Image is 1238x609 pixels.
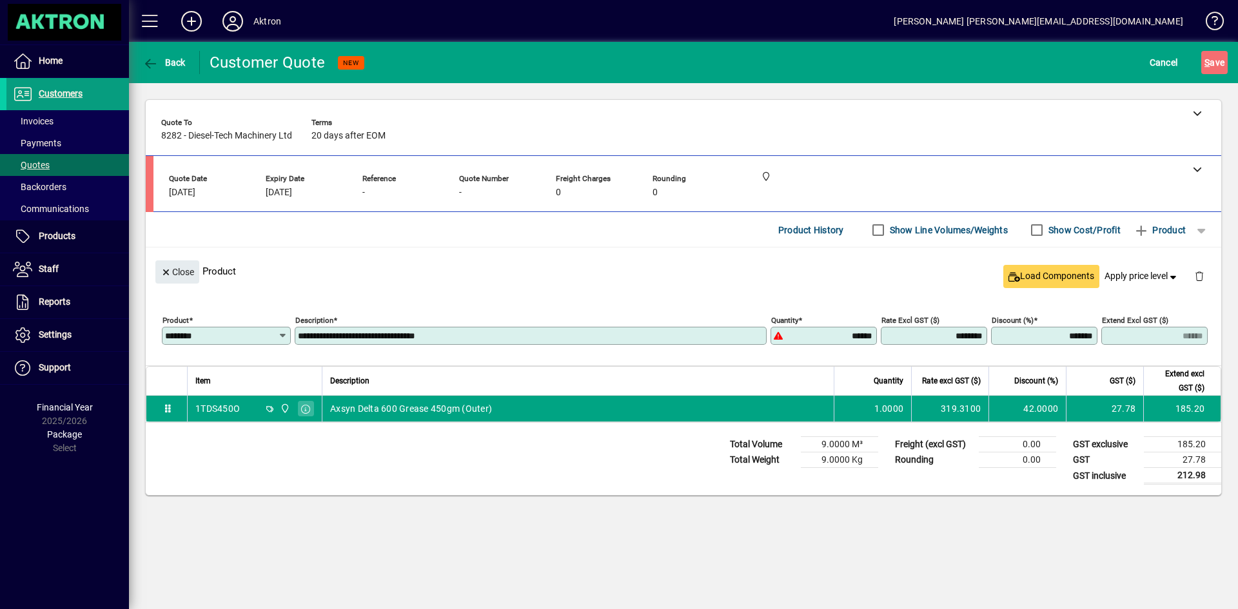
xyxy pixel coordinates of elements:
[6,198,129,220] a: Communications
[1066,468,1144,484] td: GST inclusive
[195,374,211,388] span: Item
[459,188,462,198] span: -
[13,116,54,126] span: Invoices
[129,51,200,74] app-page-header-button: Back
[723,437,801,452] td: Total Volume
[1204,57,1210,68] span: S
[653,188,658,198] span: 0
[919,402,981,415] div: 319.3100
[39,55,63,66] span: Home
[6,45,129,77] a: Home
[152,266,202,277] app-page-header-button: Close
[330,374,369,388] span: Description
[1144,468,1221,484] td: 212.98
[801,452,878,468] td: 9.0000 Kg
[39,231,75,241] span: Products
[979,452,1056,468] td: 0.00
[1008,269,1094,283] span: Load Components
[39,362,71,372] span: Support
[162,316,189,325] mat-label: Product
[6,176,129,198] a: Backorders
[6,352,129,384] a: Support
[556,188,561,198] span: 0
[1143,396,1221,421] td: 185.20
[295,316,333,325] mat-label: Description
[47,429,82,440] span: Package
[195,402,240,415] div: 1TDS450O
[1152,367,1204,395] span: Extend excl GST ($)
[1184,260,1215,291] button: Delete
[1003,265,1099,288] button: Load Components
[266,188,292,198] span: [DATE]
[13,204,89,214] span: Communications
[979,437,1056,452] td: 0.00
[142,57,186,68] span: Back
[801,437,878,452] td: 9.0000 M³
[1204,52,1224,73] span: ave
[1110,374,1135,388] span: GST ($)
[889,452,979,468] td: Rounding
[161,262,194,283] span: Close
[874,402,904,415] span: 1.0000
[992,316,1034,325] mat-label: Discount (%)
[362,188,365,198] span: -
[1102,316,1168,325] mat-label: Extend excl GST ($)
[13,160,50,170] span: Quotes
[171,10,212,33] button: Add
[6,154,129,176] a: Quotes
[39,296,70,307] span: Reports
[723,452,801,468] td: Total Weight
[771,316,798,325] mat-label: Quantity
[1201,51,1228,74] button: Save
[330,402,492,415] span: Axsyn Delta 600 Grease 450gm (Outer)
[889,437,979,452] td: Freight (excl GST)
[139,51,189,74] button: Back
[881,316,939,325] mat-label: Rate excl GST ($)
[6,286,129,318] a: Reports
[1146,51,1181,74] button: Cancel
[39,88,83,99] span: Customers
[1144,452,1221,468] td: 27.78
[212,10,253,33] button: Profile
[1184,270,1215,282] app-page-header-button: Delete
[6,319,129,351] a: Settings
[169,188,195,198] span: [DATE]
[6,132,129,154] a: Payments
[1066,396,1143,421] td: 27.78
[1099,265,1184,288] button: Apply price level
[1105,269,1179,283] span: Apply price level
[155,260,199,284] button: Close
[210,52,326,73] div: Customer Quote
[343,59,359,67] span: NEW
[1134,220,1186,240] span: Product
[988,396,1066,421] td: 42.0000
[1066,452,1144,468] td: GST
[1144,437,1221,452] td: 185.20
[39,264,59,274] span: Staff
[778,220,844,240] span: Product History
[39,329,72,340] span: Settings
[6,253,129,285] a: Staff
[1046,224,1121,237] label: Show Cost/Profit
[146,247,1221,295] div: Product
[1150,52,1178,73] span: Cancel
[13,138,61,148] span: Payments
[6,110,129,132] a: Invoices
[1196,3,1222,44] a: Knowledge Base
[922,374,981,388] span: Rate excl GST ($)
[253,11,281,32] div: Aktron
[13,182,66,192] span: Backorders
[1014,374,1058,388] span: Discount (%)
[894,11,1183,32] div: [PERSON_NAME] [PERSON_NAME][EMAIL_ADDRESS][DOMAIN_NAME]
[887,224,1008,237] label: Show Line Volumes/Weights
[874,374,903,388] span: Quantity
[773,218,849,242] button: Product History
[161,131,292,141] span: 8282 - Diesel-Tech Machinery Ltd
[1127,218,1192,242] button: Product
[311,131,386,141] span: 20 days after EOM
[37,402,93,412] span: Financial Year
[6,220,129,253] a: Products
[1066,437,1144,452] td: GST exclusive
